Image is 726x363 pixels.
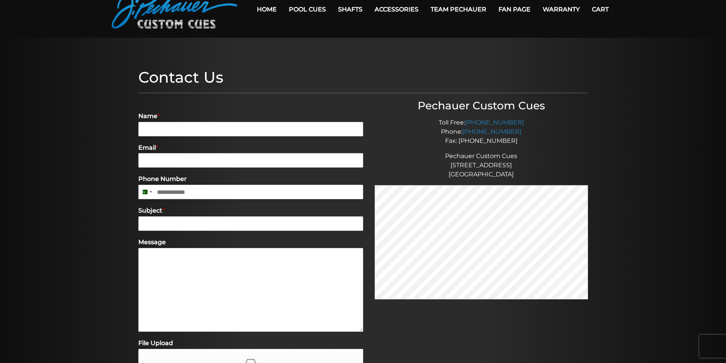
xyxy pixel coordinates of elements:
[138,339,363,347] label: File Upload
[138,175,363,183] label: Phone Number
[138,185,363,199] input: Phone Number
[375,99,588,112] h3: Pechauer Custom Cues
[375,152,588,179] p: Pechauer Custom Cues [STREET_ADDRESS] [GEOGRAPHIC_DATA]
[138,68,588,86] h1: Contact Us
[138,238,363,246] label: Message
[465,119,524,126] a: [PHONE_NUMBER]
[462,128,521,135] a: [PHONE_NUMBER]
[138,207,363,215] label: Subject
[138,185,154,199] button: Selected country
[138,144,363,152] label: Email
[375,118,588,146] p: Toll Free: Phone: Fax: [PHONE_NUMBER]
[138,112,363,120] label: Name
